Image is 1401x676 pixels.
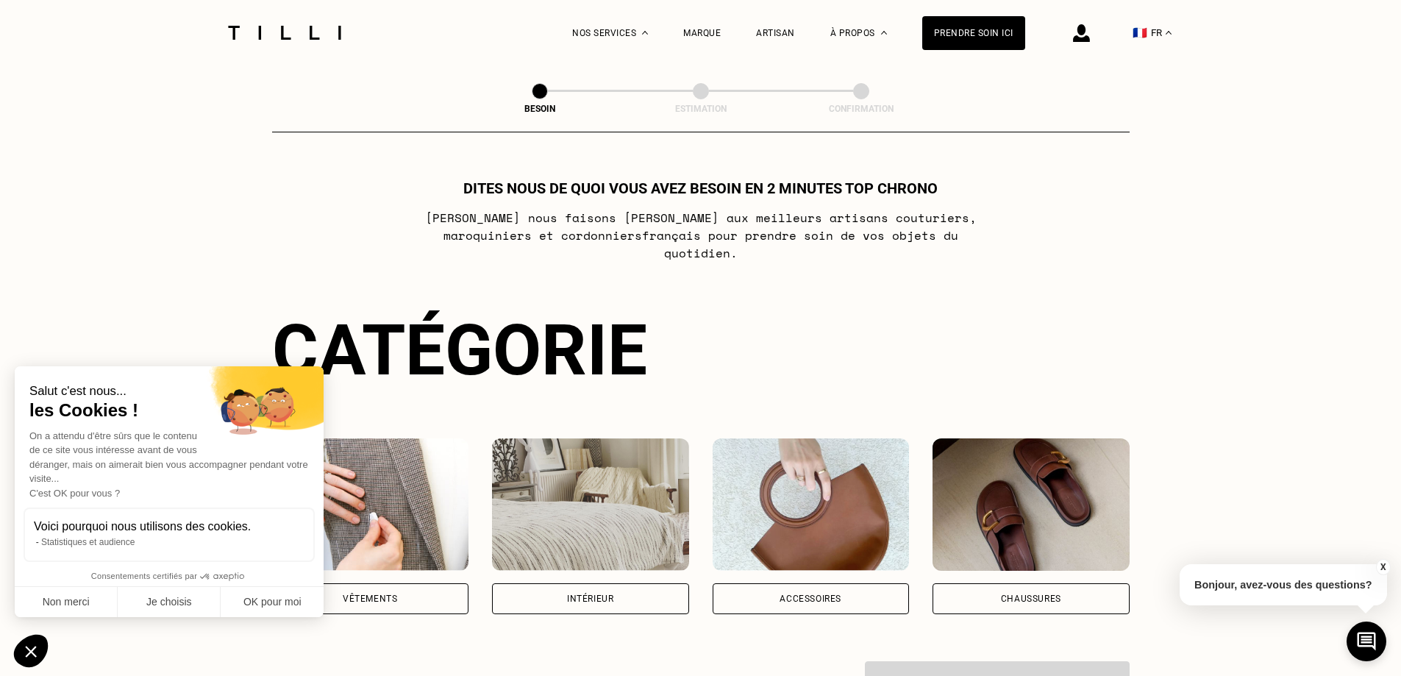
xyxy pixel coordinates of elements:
img: Chaussures [933,438,1130,571]
div: Intérieur [567,594,613,603]
img: Vêtements [272,438,469,571]
div: Besoin [466,104,613,114]
a: Marque [683,28,721,38]
h1: Dites nous de quoi vous avez besoin en 2 minutes top chrono [463,179,938,197]
div: Vêtements [343,594,397,603]
div: Confirmation [788,104,935,114]
div: Estimation [627,104,774,114]
p: Bonjour, avez-vous des questions? [1180,564,1387,605]
span: 🇫🇷 [1133,26,1147,40]
img: Menu déroulant [642,31,648,35]
img: Menu déroulant à propos [881,31,887,35]
button: X [1375,559,1390,575]
img: Intérieur [492,438,689,571]
img: icône connexion [1073,24,1090,42]
div: Chaussures [1001,594,1061,603]
img: Logo du service de couturière Tilli [223,26,346,40]
p: [PERSON_NAME] nous faisons [PERSON_NAME] aux meilleurs artisans couturiers , maroquiniers et cord... [409,209,992,262]
div: Accessoires [780,594,841,603]
a: Prendre soin ici [922,16,1025,50]
div: Catégorie [272,309,1130,391]
img: Accessoires [713,438,910,571]
a: Artisan [756,28,795,38]
img: menu déroulant [1166,31,1172,35]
